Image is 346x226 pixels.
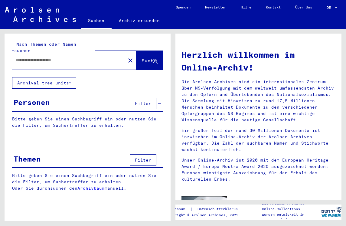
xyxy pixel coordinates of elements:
[135,157,151,163] span: Filter
[130,98,156,109] button: Filter
[193,206,247,212] a: Datenschutzerklärung
[166,206,247,212] div: |
[12,116,163,129] p: Bitte geben Sie einen Suchbegriff ein oder nutzen Sie die Filter, um Suchertreffer zu erhalten.
[166,212,247,218] p: Copyright © Arolsen Archives, 2021
[327,5,333,10] span: DE
[262,201,321,212] p: Die Arolsen Archives Online-Collections
[112,13,167,28] a: Archiv erkunden
[135,101,151,106] span: Filter
[181,48,335,74] h1: Herzlich willkommen im Online-Archiv!
[77,185,105,191] a: Archivbaum
[12,77,76,89] button: Archival tree units
[14,41,76,53] mat-label: Nach Themen oder Namen suchen
[181,196,227,221] img: video.jpg
[81,13,112,29] a: Suchen
[127,57,134,64] mat-icon: close
[262,212,321,223] p: wurden entwickelt in Partnerschaft mit
[136,51,163,70] button: Suche
[181,127,335,153] p: Ein großer Teil der rund 30 Millionen Dokumente ist inzwischen im Online-Archiv der Arolsen Archi...
[14,153,41,164] div: Themen
[12,172,163,192] p: Bitte geben Sie einen Suchbegriff ein oder nutzen Sie die Filter, um Suchertreffer zu erhalten. O...
[181,79,335,123] p: Die Arolsen Archives sind ein internationales Zentrum über NS-Verfolgung mit dem weltweit umfasse...
[181,157,335,182] p: Unser Online-Archiv ist 2020 mit dem European Heritage Award / Europa Nostra Award 2020 ausgezeic...
[130,154,156,166] button: Filter
[124,54,136,66] button: Clear
[142,57,157,64] span: Suche
[166,206,190,212] a: Impressum
[14,97,50,108] div: Personen
[320,204,343,219] img: yv_logo.png
[5,7,76,22] img: Arolsen_neg.svg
